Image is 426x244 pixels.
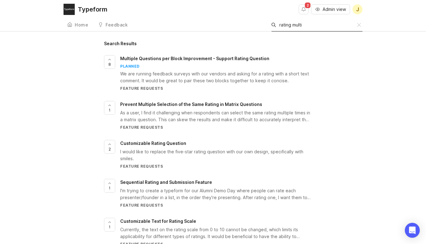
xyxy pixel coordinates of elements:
[104,55,115,69] button: 8
[120,86,311,91] div: Feature Requests
[120,148,311,162] div: I would like to replace the five-star rating question with our own design, specifically with smiles.
[104,101,115,115] button: 1
[106,23,128,27] div: Feedback
[120,55,322,91] a: Multiple Questions per Block Improvement - Support Rating QuestionplannedWe are running feedback ...
[120,109,311,123] div: As a user, I find it challenging when respondents can select the same rating multiple times in a ...
[120,125,311,130] div: Feature Requests
[109,108,111,113] span: 1
[109,224,111,230] span: 1
[108,62,111,67] span: 8
[78,6,107,12] div: Typeform
[120,179,212,185] span: Sequential Rating and Submission Feature
[356,6,359,13] span: J
[311,4,350,14] button: Admin view
[109,146,111,152] span: 2
[104,218,115,232] button: 1
[353,4,362,14] button: J
[120,56,269,61] span: Multiple Questions per Block Improvement - Support Rating Question
[120,218,196,224] span: Customizable Text for Rating Scale
[305,2,310,8] span: 2
[109,185,111,191] span: 1
[120,203,311,208] div: Feature Requests
[120,64,140,69] div: planned
[299,4,309,14] button: Notifications
[120,140,322,169] a: Customizable Rating QuestionI would like to replace the five-star rating question with our own de...
[64,19,92,31] a: Home
[120,179,322,208] a: Sequential Rating and Submission FeatureI'm trying to create a typeform for our Alumni Demo Day w...
[75,23,88,27] div: Home
[120,226,311,240] div: Currently, the text on the rating scale from 0 to 10 cannot be changed, which limits its applicab...
[120,164,311,169] div: Feature Requests
[120,101,322,130] a: Prevent Multiple Selection of the Same Rating in Matrix QuestionsAs a user, I find it challenging...
[120,70,311,84] div: We are running feedback surveys with our vendors and asking for a rating with a short text commen...
[104,140,115,154] button: 2
[120,141,186,146] span: Customizable Rating Question
[120,187,311,201] div: I'm trying to create a typeform for our Alumni Demo Day where people can rate each presenter/foun...
[104,179,115,193] button: 1
[104,41,322,46] h1: Search Results
[94,19,131,31] a: Feedback
[323,6,346,12] span: Admin view
[64,4,75,15] img: Typeform logo
[405,223,420,238] div: Open Intercom Messenger
[120,102,262,107] span: Prevent Multiple Selection of the Same Rating in Matrix Questions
